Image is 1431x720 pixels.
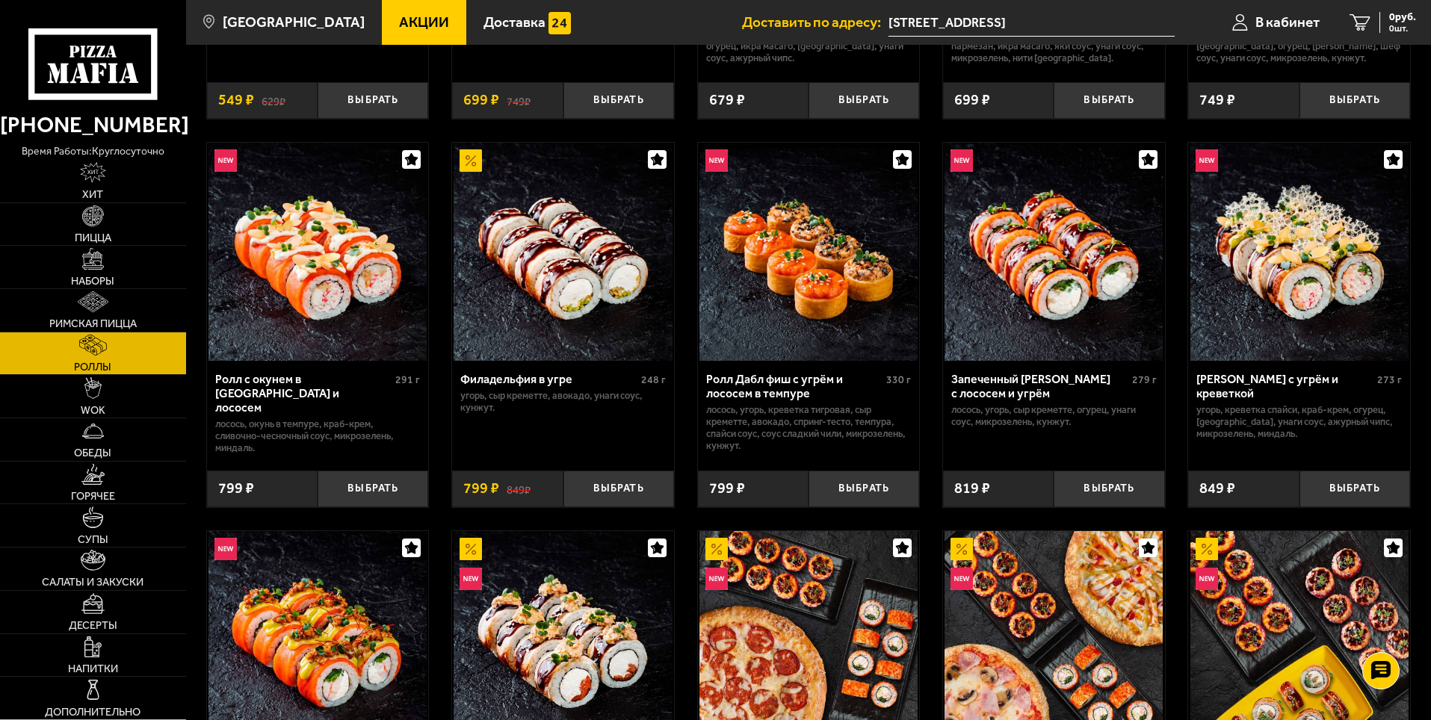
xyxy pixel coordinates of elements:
[951,28,1157,64] p: креветка тигровая, Сыр креметте, авокадо, пармезан, икра масаго, яки соус, унаги соус, микрозелен...
[1377,373,1402,386] span: 273 г
[1054,82,1164,119] button: Выбрать
[218,93,254,108] span: 549 ₽
[954,481,990,496] span: 819 ₽
[705,568,728,590] img: Новинка
[452,143,674,361] a: АкционныйФиладельфия в угре
[641,373,666,386] span: 248 г
[809,82,919,119] button: Выбрать
[1299,82,1410,119] button: Выбрать
[45,707,140,717] span: Дополнительно
[463,93,499,108] span: 699 ₽
[698,143,920,361] a: НовинкаРолл Дабл фиш с угрём и лососем в темпуре
[1196,149,1218,172] img: Новинка
[81,405,105,415] span: WOK
[42,577,143,587] span: Салаты и закуски
[395,373,420,386] span: 291 г
[460,372,637,386] div: Филадельфия в угре
[1196,404,1402,440] p: угорь, креветка спайси, краб-крем, огурец, [GEOGRAPHIC_DATA], унаги соус, ажурный чипс, микрозеле...
[809,471,919,507] button: Выбрать
[218,481,254,496] span: 799 ₽
[1389,12,1416,22] span: 0 руб.
[1188,143,1410,361] a: НовинкаРолл Калипсо с угрём и креветкой
[68,663,118,674] span: Напитки
[1054,471,1164,507] button: Выбрать
[214,538,237,560] img: Новинка
[951,372,1128,400] div: Запеченный [PERSON_NAME] с лососем и угрём
[951,404,1157,428] p: лосось, угорь, Сыр креметте, огурец, унаги соус, микрозелень, кунжут.
[1199,93,1235,108] span: 749 ₽
[214,149,237,172] img: Новинка
[78,534,108,544] span: Супы
[507,481,531,496] s: 849 ₽
[1132,373,1157,386] span: 279 г
[262,93,285,108] s: 629 ₽
[563,471,674,507] button: Выбрать
[460,390,666,414] p: угорь, Сыр креметте, авокадо, унаги соус, кунжут.
[318,82,428,119] button: Выбрать
[460,568,482,590] img: Новинка
[71,276,114,286] span: Наборы
[1299,471,1410,507] button: Выбрать
[74,361,111,372] span: Роллы
[318,471,428,507] button: Выбрать
[943,143,1165,361] a: НовинкаЗапеченный ролл Гурмэ с лососем и угрём
[888,9,1175,37] input: Ваш адрес доставки
[399,15,449,29] span: Акции
[706,28,912,64] p: креветка тигровая, краб-крем, Сыр креметте, огурец, икра масаго, [GEOGRAPHIC_DATA], унаги соус, а...
[951,568,973,590] img: Новинка
[706,372,883,400] div: Ролл Дабл фиш с угрём и лососем в темпуре
[945,143,1163,361] img: Запеченный ролл Гурмэ с лососем и угрём
[1196,538,1218,560] img: Акционный
[1255,15,1320,29] span: В кабинет
[74,447,111,458] span: Обеды
[706,404,912,452] p: лосось, угорь, креветка тигровая, Сыр креметте, авокадо, спринг-тесто, темпура, спайси соус, соус...
[208,143,427,361] img: Ролл с окунем в темпуре и лососем
[1196,28,1402,64] p: креветка тигровая, окунь, Сыр креметте, [GEOGRAPHIC_DATA], огурец, [PERSON_NAME], шеф соус, унаги...
[460,149,482,172] img: Акционный
[886,373,911,386] span: 330 г
[709,481,745,496] span: 799 ₽
[563,82,674,119] button: Выбрать
[951,538,973,560] img: Акционный
[1190,143,1409,361] img: Ролл Калипсо с угрём и креветкой
[1199,481,1235,496] span: 849 ₽
[742,15,888,29] span: Доставить по адресу:
[954,93,990,108] span: 699 ₽
[454,143,672,361] img: Филадельфия в угре
[215,372,392,415] div: Ролл с окунем в [GEOGRAPHIC_DATA] и лососем
[699,143,918,361] img: Ролл Дабл фиш с угрём и лососем в темпуре
[71,491,115,501] span: Горячее
[215,418,421,454] p: лосось, окунь в темпуре, краб-крем, сливочно-чесночный соус, микрозелень, миндаль.
[483,15,545,29] span: Доставка
[709,93,745,108] span: 679 ₽
[463,481,499,496] span: 799 ₽
[1196,372,1373,400] div: [PERSON_NAME] с угрём и креветкой
[548,12,571,34] img: 15daf4d41897b9f0e9f617042186c801.svg
[705,538,728,560] img: Акционный
[705,149,728,172] img: Новинка
[460,538,482,560] img: Акционный
[69,620,117,630] span: Десерты
[49,318,137,329] span: Римская пицца
[1196,568,1218,590] img: Новинка
[82,189,103,199] span: Хит
[75,232,111,243] span: Пицца
[507,93,531,108] s: 749 ₽
[951,149,973,172] img: Новинка
[223,15,365,29] span: [GEOGRAPHIC_DATA]
[207,143,429,361] a: НовинкаРолл с окунем в темпуре и лососем
[1389,24,1416,33] span: 0 шт.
